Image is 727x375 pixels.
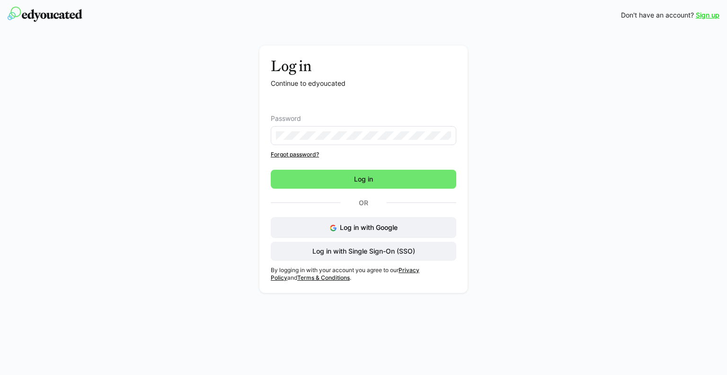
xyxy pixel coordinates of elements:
[271,266,419,281] a: Privacy Policy
[271,151,456,158] a: Forgot password?
[271,115,301,122] span: Password
[696,10,719,20] a: Sign up
[353,174,374,184] span: Log in
[271,242,456,261] button: Log in with Single Sign-On (SSO)
[621,10,694,20] span: Don't have an account?
[8,7,82,22] img: edyoucated
[271,170,456,189] button: Log in
[271,217,456,238] button: Log in with Google
[340,196,387,210] p: Or
[311,247,417,256] span: Log in with Single Sign-On (SSO)
[271,57,456,75] h3: Log in
[297,274,350,281] a: Terms & Conditions
[271,79,456,88] p: Continue to edyoucated
[340,223,398,231] span: Log in with Google
[271,266,456,282] p: By logging in with your account you agree to our and .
